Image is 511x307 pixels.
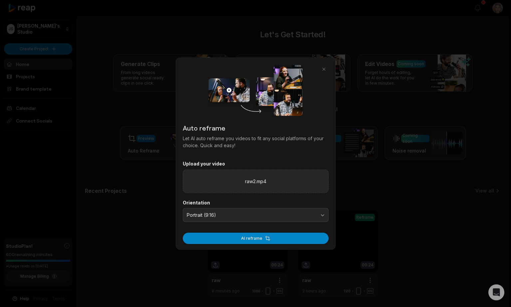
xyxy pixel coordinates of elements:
h2: Auto reframe [183,123,329,133]
button: AI reframe [183,232,329,244]
label: Upload your video [183,161,329,167]
p: Let AI auto reframe you videos to fit any social platforms of your choice. Quick and easy! [183,135,329,149]
label: Orientation [183,199,329,205]
span: Portrait (9:16) [187,212,315,218]
button: Portrait (9:16) [183,208,329,222]
label: raw2.mp4 [245,177,266,184]
img: auto_reframe_dialog.png [208,65,303,116]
